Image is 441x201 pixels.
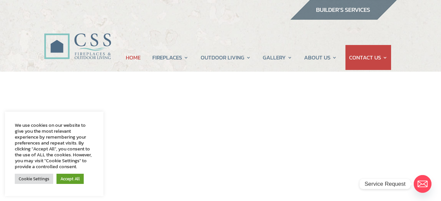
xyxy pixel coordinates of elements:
a: ABOUT US [304,45,337,70]
a: GALLERY [263,45,292,70]
a: Accept All [56,174,84,184]
a: FIREPLACES [152,45,188,70]
a: builder services construction supply [290,13,397,22]
div: We use cookies on our website to give you the most relevant experience by remembering your prefer... [15,122,94,169]
a: Cookie Settings [15,174,53,184]
a: CONTACT US [349,45,387,70]
a: Email [414,175,431,193]
img: CSS Fireplaces & Outdoor Living (Formerly Construction Solutions & Supply)- Jacksonville Ormond B... [44,15,111,63]
a: OUTDOOR LIVING [201,45,251,70]
a: HOME [126,45,141,70]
